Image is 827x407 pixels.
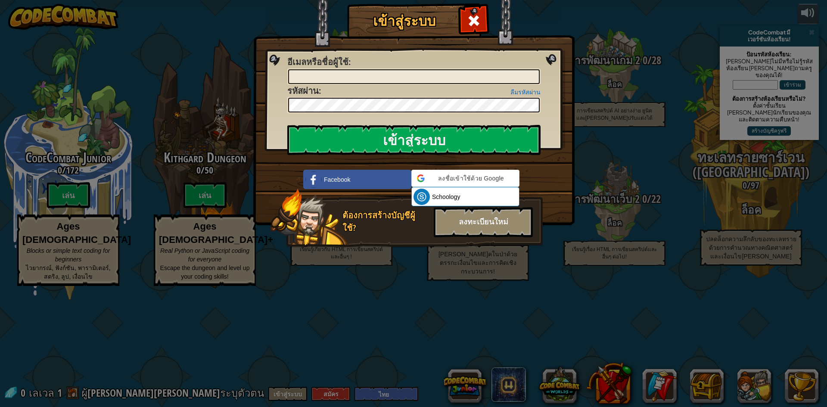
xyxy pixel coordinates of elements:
div: ต้องการสร้างบัญชีผู้ใช้? [342,209,429,234]
input: เข้าสู่ระบบ [287,125,541,155]
span: ลงชื่อเข้าใช้ด้วย Google [428,174,514,183]
a: ลืมรหัสผ่าน [510,89,541,96]
div: ลงทะเบียนใหม่ [434,207,533,237]
span: รหัสผ่าน [287,85,319,96]
img: facebook_small.png [305,171,322,188]
h1: เข้าสู่ระบบ [349,13,459,28]
label: : [287,85,321,97]
span: Schoology [432,193,460,201]
div: ลงชื่อเข้าใช้ด้วย Google [411,170,519,187]
label: : [287,56,351,68]
span: Facebook [324,175,350,184]
span: อีเมลหรือชื่อผู้ใช้ [287,56,348,68]
img: schoology.png [413,189,430,205]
